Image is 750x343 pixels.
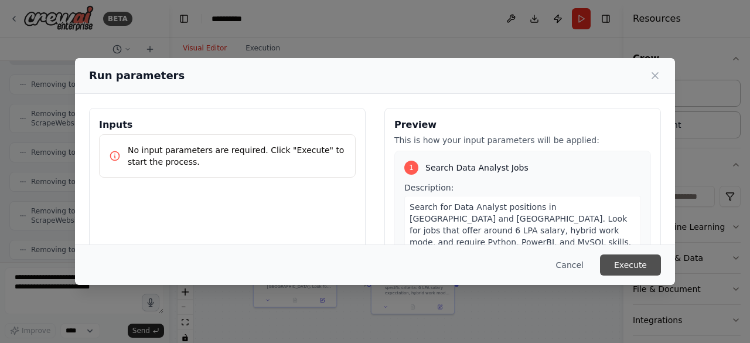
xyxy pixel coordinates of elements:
span: Description: [404,183,454,192]
div: 1 [404,161,418,175]
button: Cancel [547,254,593,276]
button: Execute [600,254,661,276]
p: This is how your input parameters will be applied: [394,134,651,146]
p: No input parameters are required. Click "Execute" to start the process. [128,144,346,168]
span: Search for Data Analyst positions in [GEOGRAPHIC_DATA] and [GEOGRAPHIC_DATA]. Look for jobs that ... [410,202,635,317]
h3: Inputs [99,118,356,132]
h2: Run parameters [89,67,185,84]
span: Search Data Analyst Jobs [425,162,529,174]
h3: Preview [394,118,651,132]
